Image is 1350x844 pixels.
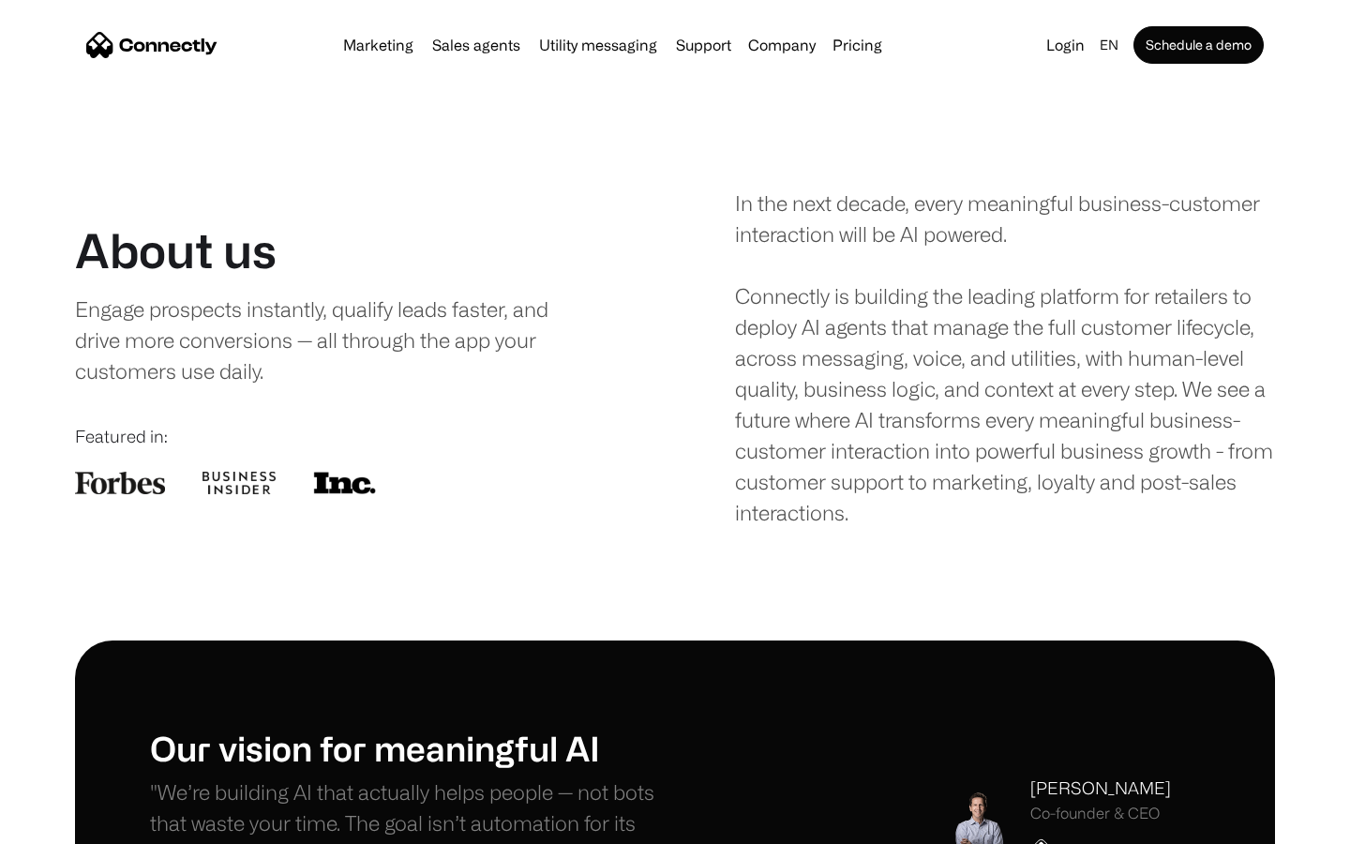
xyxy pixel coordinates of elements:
a: Utility messaging [532,38,665,53]
div: In the next decade, every meaningful business-customer interaction will be AI powered. Connectly ... [735,188,1275,528]
a: Sales agents [425,38,528,53]
div: en [1100,32,1118,58]
a: Support [668,38,739,53]
div: Co-founder & CEO [1030,805,1171,822]
a: Schedule a demo [1133,26,1264,64]
aside: Language selected: English [19,809,112,837]
div: Company [748,32,816,58]
a: Marketing [336,38,421,53]
a: Pricing [825,38,890,53]
h1: Our vision for meaningful AI [150,728,675,768]
div: Engage prospects instantly, qualify leads faster, and drive more conversions — all through the ap... [75,294,588,386]
div: Featured in: [75,424,615,449]
ul: Language list [37,811,112,837]
h1: About us [75,222,277,279]
div: [PERSON_NAME] [1030,776,1171,801]
a: Login [1039,32,1092,58]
